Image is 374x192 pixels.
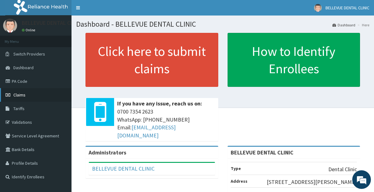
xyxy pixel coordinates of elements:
[326,5,369,11] span: BELLEVUE DENTAL CLINIC
[314,4,322,12] img: User Image
[117,100,202,107] b: If you have any issue, reach us on:
[117,108,215,140] span: 0700 7354 2623 WhatsApp: [PHONE_NUMBER] Email:
[267,178,357,186] p: [STREET_ADDRESS][PERSON_NAME]
[231,166,241,171] b: Type
[13,65,34,70] span: Dashboard
[92,165,155,172] a: BELLEVUE DENTAL CLINIC
[85,33,218,87] a: Click here to submit claims
[76,20,369,28] h1: Dashboard - BELLEVUE DENTAL CLINIC
[356,22,369,28] li: Here
[22,20,83,26] p: BELLEVUE DENTAL CLINIC
[117,124,176,139] a: [EMAIL_ADDRESS][DOMAIN_NAME]
[3,19,17,33] img: User Image
[22,28,37,32] a: Online
[228,33,360,87] a: How to Identify Enrollees
[332,22,355,28] a: Dashboard
[231,178,247,184] b: Address
[89,149,126,156] b: Administrators
[13,92,25,98] span: Claims
[231,149,293,156] strong: BELLEVUE DENTAL CLINIC
[13,51,45,57] span: Switch Providers
[13,106,25,111] span: Tariffs
[328,165,357,173] p: Dental Clinic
